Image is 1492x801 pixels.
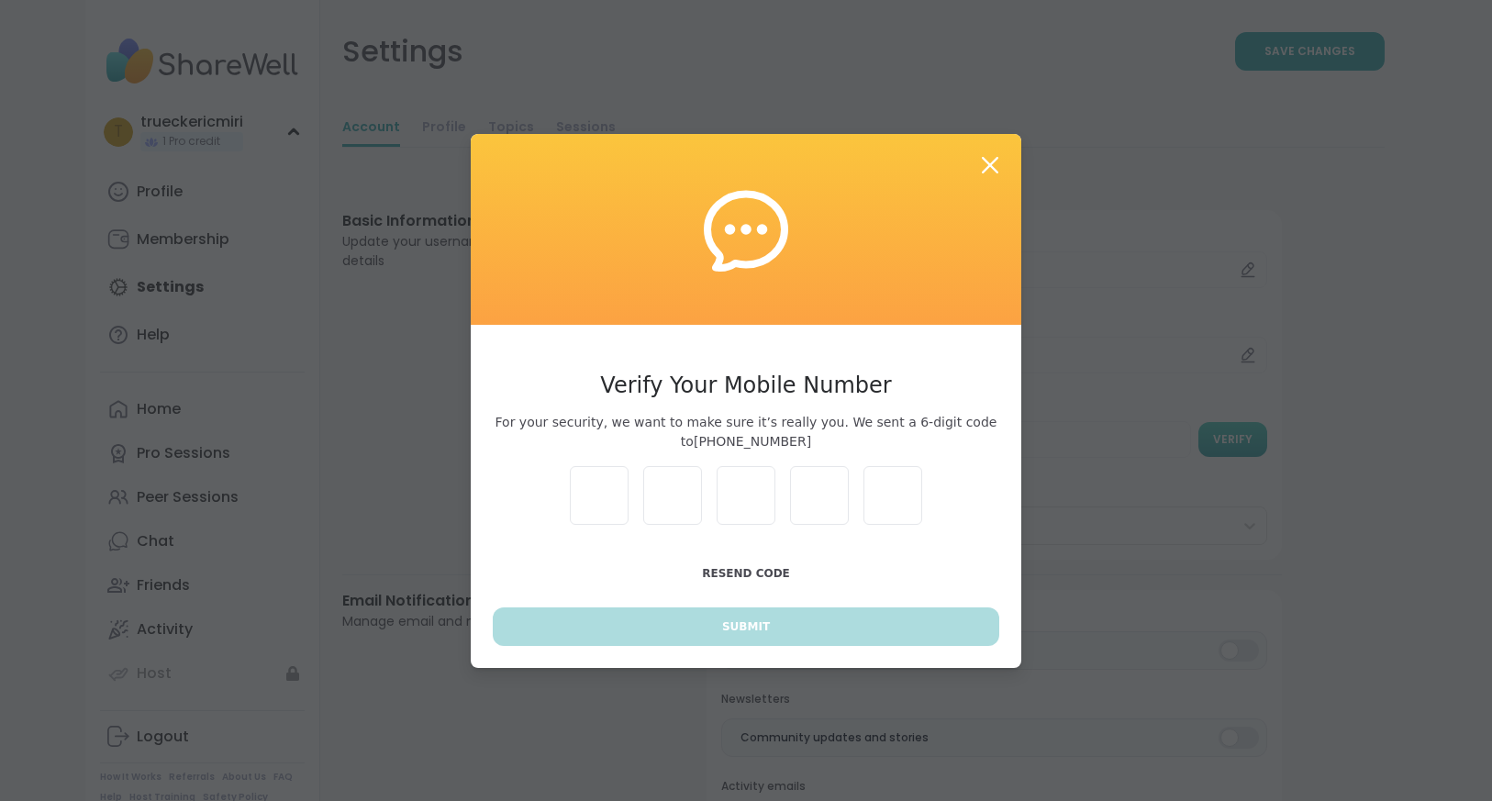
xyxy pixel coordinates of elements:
span: Resend Code [702,567,790,580]
button: Submit [493,607,999,646]
button: Resend Code [493,554,999,593]
span: For your security, we want to make sure it’s really you. We sent a 6-digit code to [PHONE_NUMBER] [493,413,999,451]
h3: Verify Your Mobile Number [493,369,999,402]
span: Submit [722,618,770,635]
